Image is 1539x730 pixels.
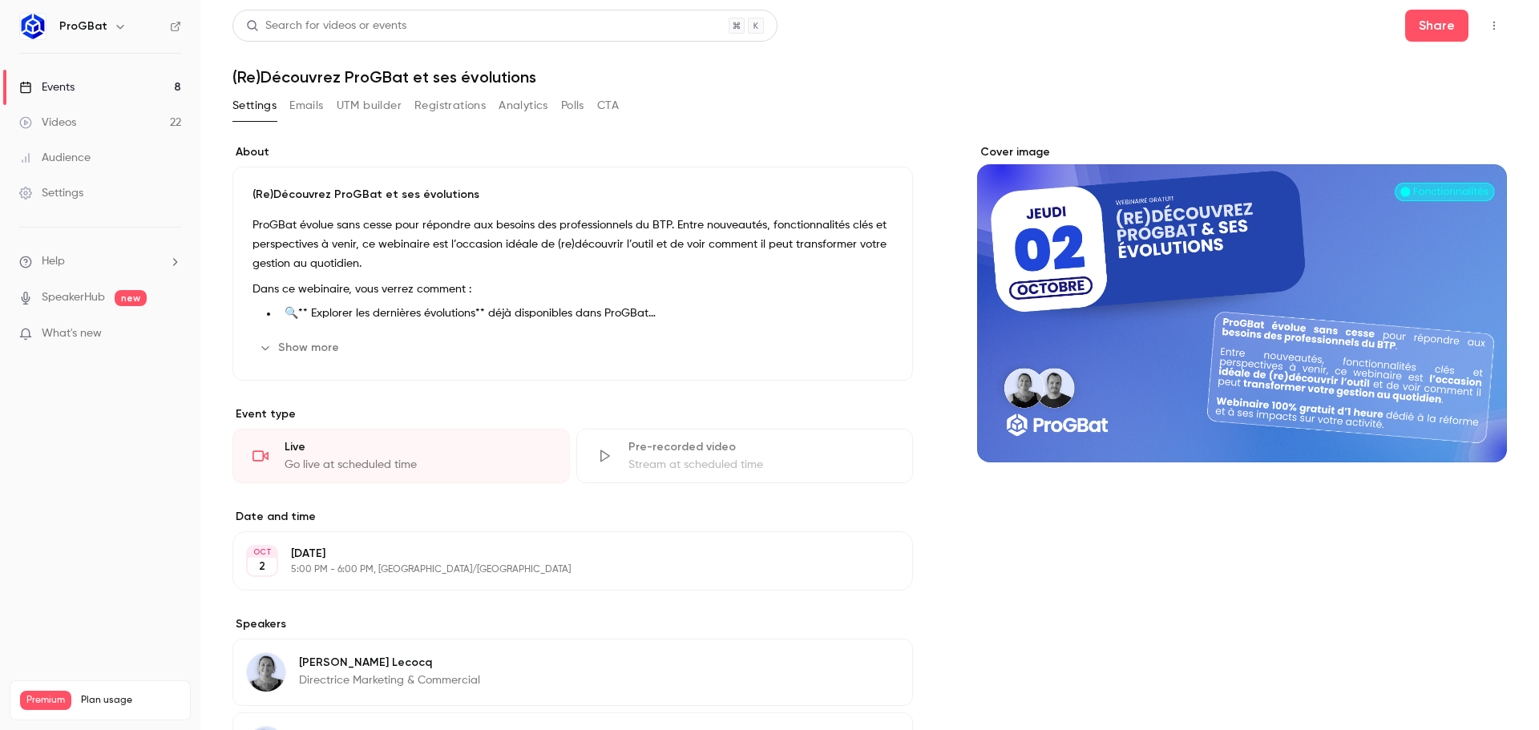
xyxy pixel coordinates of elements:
[977,144,1507,160] label: Cover image
[299,672,480,688] p: Directrice Marketing & Commercial
[289,93,323,119] button: Emails
[285,457,550,473] div: Go live at scheduled time
[252,187,893,203] p: (Re)Découvrez ProGBat et ses évolutions
[1405,10,1468,42] button: Share
[19,253,181,270] li: help-dropdown-opener
[337,93,402,119] button: UTM builder
[252,280,893,299] p: Dans ce webinaire, vous verrez comment :
[232,93,277,119] button: Settings
[252,216,893,273] p: ProGBat évolue sans cesse pour répondre aux besoins des professionnels du BTP. Entre nouveautés, ...
[19,185,83,201] div: Settings
[259,559,265,575] p: 2
[232,616,913,632] label: Speakers
[20,14,46,39] img: ProGBat
[232,429,570,483] div: LiveGo live at scheduled time
[291,546,828,562] p: [DATE]
[59,18,107,34] h6: ProGBat
[232,509,913,525] label: Date and time
[19,150,91,166] div: Audience
[232,406,913,422] p: Event type
[628,439,894,455] div: Pre-recorded video
[977,144,1507,462] section: Cover image
[42,253,65,270] span: Help
[42,289,105,306] a: SpeakerHub
[232,639,913,706] div: Elodie Lecocq[PERSON_NAME] LecocqDirectrice Marketing & Commercial
[561,93,584,119] button: Polls
[20,691,71,710] span: Premium
[248,546,277,558] div: OCT
[115,290,147,306] span: new
[81,694,180,707] span: Plan usage
[19,79,75,95] div: Events
[252,335,349,361] button: Show more
[19,115,76,131] div: Videos
[499,93,548,119] button: Analytics
[232,144,913,160] label: About
[42,325,102,342] span: What's new
[247,653,285,692] img: Elodie Lecocq
[162,327,181,341] iframe: Noticeable Trigger
[628,457,894,473] div: Stream at scheduled time
[246,18,406,34] div: Search for videos or events
[232,67,1507,87] h1: (Re)Découvrez ProGBat et ses évolutions
[414,93,486,119] button: Registrations
[291,563,828,576] p: 5:00 PM - 6:00 PM, [GEOGRAPHIC_DATA]/[GEOGRAPHIC_DATA]
[597,93,619,119] button: CTA
[278,305,893,322] li: 🔍** Explorer les dernières évolutions** déjà disponibles dans ProGBat
[285,439,550,455] div: Live
[576,429,914,483] div: Pre-recorded videoStream at scheduled time
[299,655,480,671] p: [PERSON_NAME] Lecocq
